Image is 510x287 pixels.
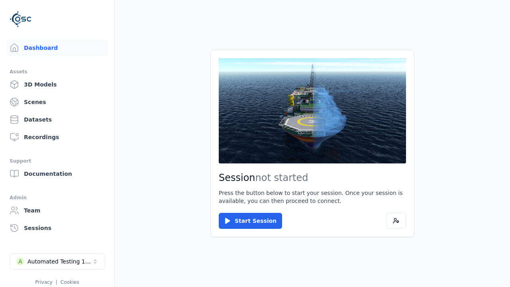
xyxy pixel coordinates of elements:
div: Assets [10,67,105,77]
a: Documentation [6,166,108,182]
div: A [16,258,24,265]
a: Scenes [6,94,108,110]
a: Dashboard [6,40,108,56]
a: 3D Models [6,77,108,92]
span: | [56,279,57,285]
h2: Session [219,171,406,184]
button: Select a workspace [10,254,105,269]
a: Sessions [6,220,108,236]
img: Logo [10,8,32,30]
a: Cookies [61,279,79,285]
div: Automated Testing 1 - Playwright [27,258,92,265]
span: not started [255,172,308,183]
div: Admin [10,193,105,202]
div: Support [10,156,105,166]
a: Team [6,202,108,218]
a: Datasets [6,112,108,128]
a: Privacy [35,279,52,285]
button: Start Session [219,213,282,229]
a: Recordings [6,129,108,145]
p: Press the button below to start your session. Once your session is available, you can then procee... [219,189,406,205]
